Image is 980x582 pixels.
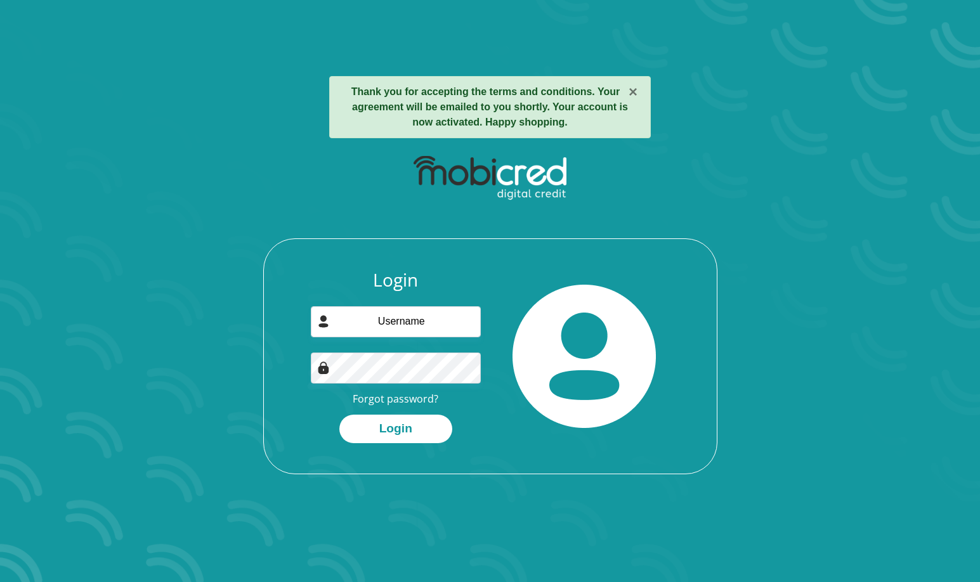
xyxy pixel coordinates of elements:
[629,84,637,100] button: ×
[414,156,566,200] img: mobicred logo
[351,86,628,127] strong: Thank you for accepting the terms and conditions. Your agreement will be emailed to you shortly. ...
[317,361,330,374] img: Image
[311,306,481,337] input: Username
[317,315,330,328] img: user-icon image
[353,392,438,406] a: Forgot password?
[311,269,481,291] h3: Login
[339,415,452,443] button: Login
